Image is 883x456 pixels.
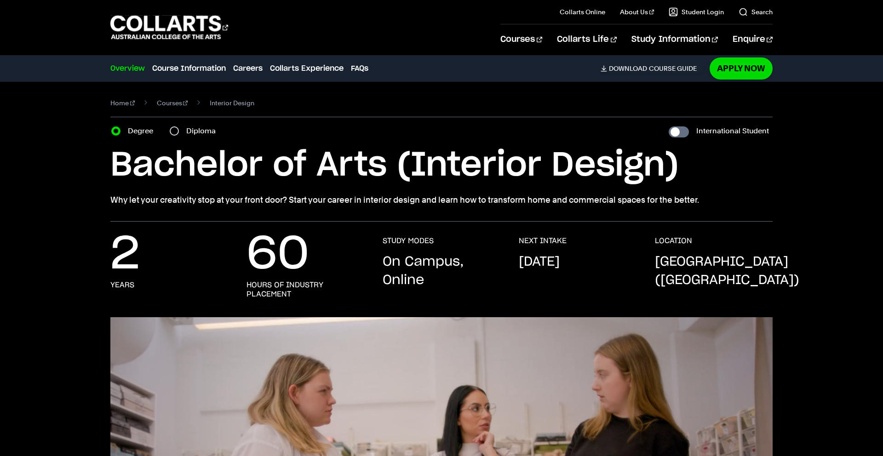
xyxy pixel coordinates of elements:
[669,7,724,17] a: Student Login
[110,14,228,40] div: Go to homepage
[609,64,647,73] span: Download
[110,145,773,186] h1: Bachelor of Arts (Interior Design)
[157,97,188,109] a: Courses
[247,236,309,273] p: 60
[733,24,773,55] a: Enquire
[631,24,718,55] a: Study Information
[351,63,368,74] a: FAQs
[186,125,221,137] label: Diploma
[247,280,364,299] h3: hours of industry placement
[560,7,605,17] a: Collarts Online
[696,125,769,137] label: International Student
[110,194,773,206] p: Why let your creativity stop at your front door? Start your career in interior design and learn h...
[519,253,560,271] p: [DATE]
[655,236,692,245] h3: LOCATION
[383,236,434,245] h3: STUDY MODES
[557,24,616,55] a: Collarts Life
[620,7,654,17] a: About Us
[110,236,140,273] p: 2
[110,280,134,290] h3: years
[152,63,226,74] a: Course Information
[519,236,567,245] h3: NEXT INTAKE
[270,63,344,74] a: Collarts Experience
[110,97,135,109] a: Home
[500,24,542,55] a: Courses
[128,125,159,137] label: Degree
[233,63,263,74] a: Careers
[601,64,704,73] a: DownloadCourse Guide
[739,7,773,17] a: Search
[655,253,799,290] p: [GEOGRAPHIC_DATA] ([GEOGRAPHIC_DATA])
[210,97,254,109] span: Interior Design
[110,63,145,74] a: Overview
[383,253,500,290] p: On Campus, Online
[710,57,773,79] a: Apply Now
